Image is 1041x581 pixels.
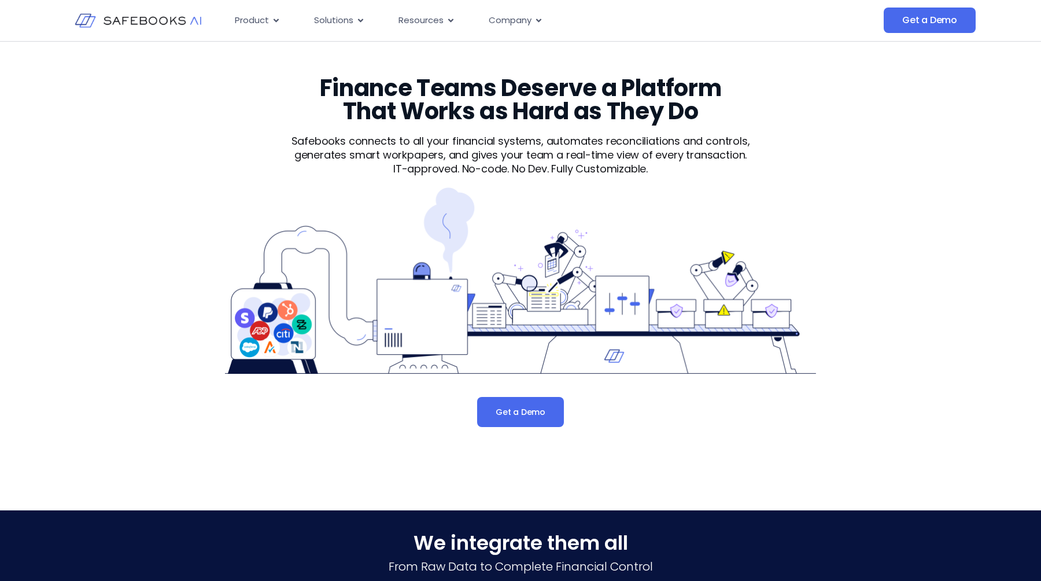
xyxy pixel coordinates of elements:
span: Resources [398,14,444,27]
img: Product 1 [225,187,816,374]
span: Product [235,14,269,27]
a: Get a Demo [884,8,976,33]
p: IT-approved. No-code. No Dev. Fully Customizable. [271,162,770,176]
nav: Menu [226,9,768,32]
div: Menu Toggle [226,9,768,32]
span: Get a Demo [902,14,957,26]
a: Get a Demo [477,397,564,427]
span: Get a Demo [496,406,545,418]
span: Solutions [314,14,353,27]
h3: Finance Teams Deserve a Platform That Works as Hard as They Do [297,76,744,123]
span: Company [489,14,531,27]
p: Safebooks connects to all your financial systems, automates reconciliations and controls, generat... [271,134,770,162]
